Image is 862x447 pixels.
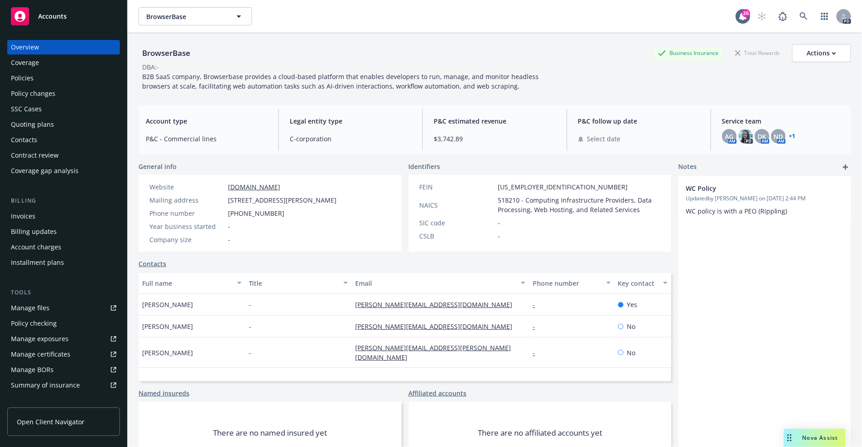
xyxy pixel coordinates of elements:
[352,272,529,294] button: Email
[792,44,851,62] button: Actions
[11,148,59,163] div: Contract review
[627,322,636,331] span: No
[228,183,280,191] a: [DOMAIN_NAME]
[7,288,120,297] div: Tools
[249,322,251,331] span: -
[420,231,495,241] div: CSLB
[139,272,245,294] button: Full name
[533,300,542,309] a: -
[7,117,120,132] a: Quoting plans
[355,322,520,331] a: [PERSON_NAME][EMAIL_ADDRESS][DOMAIN_NAME]
[533,322,542,331] a: -
[139,7,252,25] button: BrowserBase
[7,332,120,346] a: Manage exposures
[290,116,411,126] span: Legal entity type
[245,272,352,294] button: Title
[686,194,844,203] span: Updated by [PERSON_NAME] on [DATE] 2:44 PM
[7,71,120,85] a: Policies
[7,240,120,254] a: Account charges
[722,116,844,126] span: Service team
[840,162,851,173] a: add
[17,417,84,427] span: Open Client Navigator
[11,164,79,178] div: Coverage gap analysis
[7,196,120,205] div: Billing
[355,343,511,362] a: [PERSON_NAME][EMAIL_ADDRESS][PERSON_NAME][DOMAIN_NAME]
[290,134,411,144] span: C-corporation
[142,322,193,331] span: [PERSON_NAME]
[409,388,467,398] a: Affiliated accounts
[11,224,57,239] div: Billing updates
[139,259,166,268] a: Contacts
[38,13,67,20] span: Accounts
[420,218,495,228] div: SIC code
[228,195,337,205] span: [STREET_ADDRESS][PERSON_NAME]
[11,332,69,346] div: Manage exposures
[434,116,555,126] span: P&C estimated revenue
[355,300,520,309] a: [PERSON_NAME][EMAIL_ADDRESS][DOMAIN_NAME]
[807,45,836,62] div: Actions
[11,40,39,55] div: Overview
[228,222,230,231] span: -
[249,300,251,309] span: -
[139,47,194,59] div: BrowserBase
[686,184,820,193] span: WC Policy
[7,4,120,29] a: Accounts
[228,235,230,244] span: -
[533,348,542,357] a: -
[529,272,614,294] button: Phone number
[213,427,327,438] span: There are no named insured yet
[725,132,733,141] span: AG
[142,348,193,358] span: [PERSON_NAME]
[789,134,796,139] a: +1
[614,272,671,294] button: Key contact
[654,47,723,59] div: Business Insurance
[11,255,64,270] div: Installment plans
[7,301,120,315] a: Manage files
[686,207,788,215] span: WC policy is with a PEO (Rippling)
[149,195,224,205] div: Mailing address
[758,132,766,141] span: DK
[409,162,441,171] span: Identifiers
[142,62,159,72] div: DBA: -
[249,278,338,288] div: Title
[742,9,750,17] div: 26
[773,132,783,141] span: ND
[228,209,284,218] span: [PHONE_NUMBER]
[478,427,602,438] span: There are no affiliated accounts yet
[7,102,120,116] a: SSC Cases
[146,134,268,144] span: P&C - Commercial lines
[11,347,70,362] div: Manage certificates
[7,40,120,55] a: Overview
[7,148,120,163] a: Contract review
[149,209,224,218] div: Phone number
[627,300,638,309] span: Yes
[146,116,268,126] span: Account type
[149,235,224,244] div: Company size
[11,86,55,101] div: Policy changes
[627,348,636,358] span: No
[149,222,224,231] div: Year business started
[784,429,795,447] div: Drag to move
[7,133,120,147] a: Contacts
[11,240,61,254] div: Account charges
[434,134,555,144] span: $3,742.89
[7,255,120,270] a: Installment plans
[142,300,193,309] span: [PERSON_NAME]
[731,47,785,59] div: Total Rewards
[7,209,120,223] a: Invoices
[11,378,80,392] div: Summary of insurance
[679,162,697,173] span: Notes
[149,182,224,192] div: Website
[753,7,771,25] a: Start snowing
[7,86,120,101] a: Policy changes
[816,7,834,25] a: Switch app
[498,231,500,241] span: -
[7,164,120,178] a: Coverage gap analysis
[355,278,515,288] div: Email
[498,218,500,228] span: -
[738,129,753,144] img: photo
[142,278,232,288] div: Full name
[587,134,621,144] span: Select date
[420,182,495,192] div: FEIN
[139,162,177,171] span: General info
